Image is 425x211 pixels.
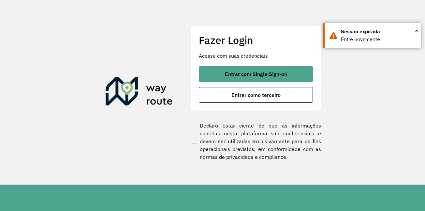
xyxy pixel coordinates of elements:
[341,28,416,36] div: Sessão expirada
[415,26,418,36] button: Close
[106,77,173,108] img: Roteirizador AmbevTech
[231,92,281,98] span: Entrar como terceiro
[191,122,321,161] label: Declaro estar ciente de que as informações contidas nesta plataforma são confidenciais e devem se...
[341,36,416,43] div: Entre novamente
[415,26,418,36] span: ×
[225,71,287,77] span: Entrar com Single Sign-on
[199,87,313,103] button: button
[199,66,313,82] button: button
[199,52,313,60] p: Acesse com suas credenciais
[199,34,313,46] h2: Fazer Login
